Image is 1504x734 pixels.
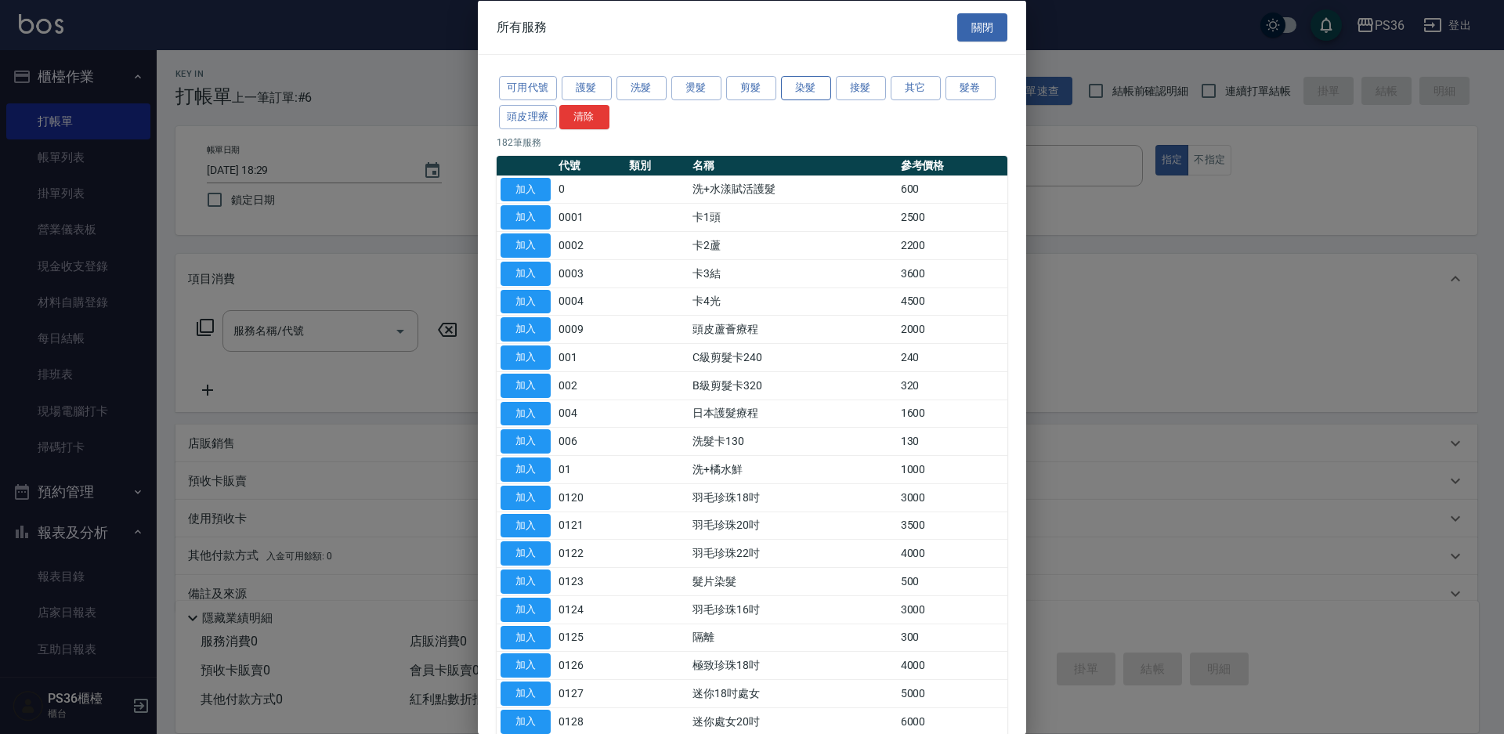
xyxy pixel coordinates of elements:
td: 卡1頭 [689,203,896,231]
button: 加入 [501,177,551,201]
button: 加入 [501,373,551,397]
td: 3000 [897,595,1007,624]
th: 參考價格 [897,155,1007,175]
td: 隔離 [689,624,896,652]
button: 加入 [501,709,551,733]
td: 4000 [897,651,1007,679]
td: 0 [555,175,625,204]
button: 清除 [559,104,609,128]
button: 加入 [501,513,551,537]
td: 0127 [555,679,625,707]
td: 卡2蘆 [689,231,896,259]
button: 其它 [891,76,941,100]
td: 006 [555,427,625,455]
button: 關閉 [957,13,1007,42]
button: 加入 [501,317,551,342]
td: 0002 [555,231,625,259]
td: 羽毛珍珠18吋 [689,483,896,512]
td: 0125 [555,624,625,652]
th: 名稱 [689,155,896,175]
button: 加入 [501,597,551,621]
button: 加入 [501,653,551,678]
td: 羽毛珍珠20吋 [689,512,896,540]
td: 2200 [897,231,1007,259]
button: 接髮 [836,76,886,100]
td: 2500 [897,203,1007,231]
td: 髮片染髮 [689,567,896,595]
button: 護髮 [562,76,612,100]
td: 迷你18吋處女 [689,679,896,707]
th: 代號 [555,155,625,175]
td: 0003 [555,259,625,287]
button: 加入 [501,401,551,425]
td: 240 [897,343,1007,371]
button: 加入 [501,345,551,370]
button: 洗髮 [616,76,667,100]
td: 500 [897,567,1007,595]
td: 002 [555,371,625,400]
button: 加入 [501,625,551,649]
button: 加入 [501,261,551,285]
button: 剪髮 [726,76,776,100]
td: 羽毛珍珠22吋 [689,539,896,567]
td: 5000 [897,679,1007,707]
button: 加入 [501,429,551,454]
td: 0122 [555,539,625,567]
button: 加入 [501,541,551,566]
td: 洗+橘水鮮 [689,455,896,483]
td: 0123 [555,567,625,595]
button: 可用代號 [499,76,557,100]
span: 所有服務 [497,19,547,34]
button: 加入 [501,485,551,509]
td: 羽毛珍珠16吋 [689,595,896,624]
td: 1600 [897,400,1007,428]
button: 加入 [501,569,551,594]
button: 燙髮 [671,76,721,100]
td: 0120 [555,483,625,512]
td: 極致珍珠18吋 [689,651,896,679]
td: 日本護髮療程 [689,400,896,428]
td: 0124 [555,595,625,624]
td: 洗+水漾賦活護髮 [689,175,896,204]
button: 頭皮理療 [499,104,557,128]
td: 004 [555,400,625,428]
td: 0121 [555,512,625,540]
td: 0126 [555,651,625,679]
td: 頭皮蘆薈療程 [689,315,896,343]
td: C級剪髮卡240 [689,343,896,371]
td: 320 [897,371,1007,400]
p: 182 筆服務 [497,135,1007,149]
td: 4500 [897,287,1007,316]
td: 0009 [555,315,625,343]
button: 加入 [501,205,551,230]
td: B級剪髮卡320 [689,371,896,400]
button: 髮卷 [945,76,996,100]
button: 染髮 [781,76,831,100]
th: 類別 [625,155,689,175]
td: 0001 [555,203,625,231]
td: 洗髮卡130 [689,427,896,455]
td: 3600 [897,259,1007,287]
td: 1000 [897,455,1007,483]
td: 卡3結 [689,259,896,287]
button: 加入 [501,457,551,482]
td: 0004 [555,287,625,316]
td: 001 [555,343,625,371]
td: 130 [897,427,1007,455]
td: 3500 [897,512,1007,540]
td: 2000 [897,315,1007,343]
td: 600 [897,175,1007,204]
button: 加入 [501,682,551,706]
td: 01 [555,455,625,483]
button: 加入 [501,233,551,258]
td: 4000 [897,539,1007,567]
button: 加入 [501,289,551,313]
td: 3000 [897,483,1007,512]
td: 卡4光 [689,287,896,316]
td: 300 [897,624,1007,652]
